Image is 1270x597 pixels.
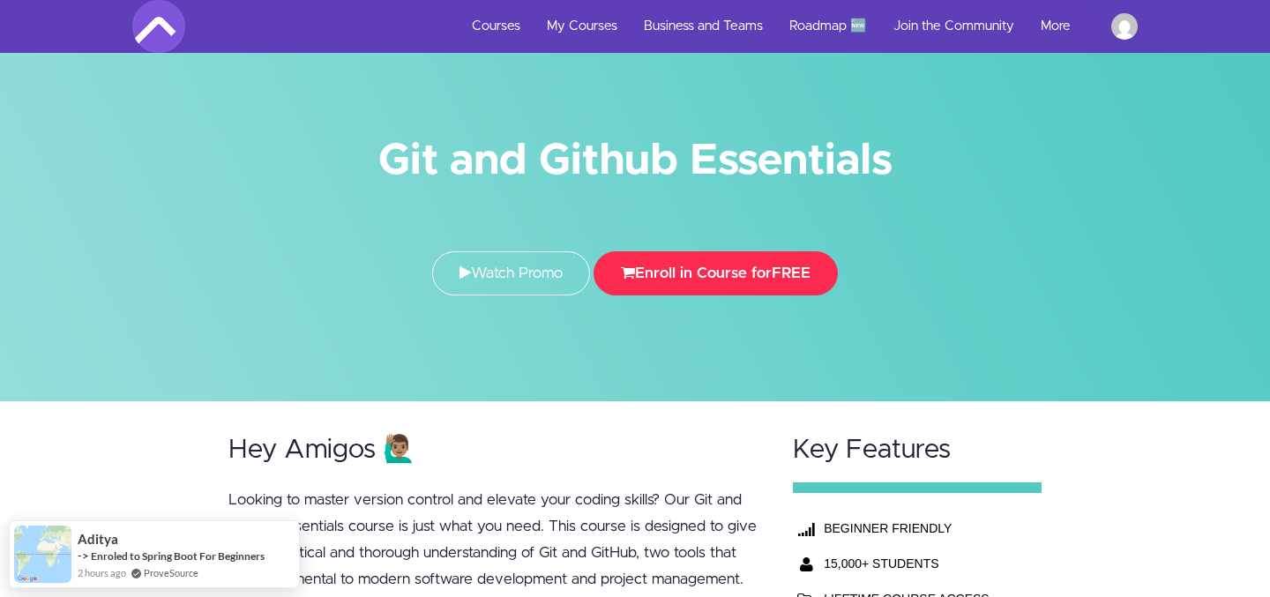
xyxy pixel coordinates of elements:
[1111,13,1138,40] img: deuxshiri@gmail.com
[78,565,126,580] span: 2 hours ago
[228,487,759,593] p: Looking to master version control and elevate your coding skills? Our Git and GitHub Essentials c...
[144,565,198,580] a: ProveSource
[228,436,759,465] h2: Hey Amigos 🙋🏽‍♂️
[432,251,590,295] a: Watch Promo
[14,526,71,583] img: provesource social proof notification image
[91,549,265,563] a: Enroled to Spring Boot For Beginners
[819,546,1017,581] th: 15,000+ STUDENTS
[772,265,811,280] span: FREE
[594,251,838,295] button: Enroll in Course forFREE
[793,436,1042,465] h2: Key Features
[819,511,1017,546] th: BEGINNER FRIENDLY
[78,548,89,563] span: ->
[78,532,118,547] span: Aditya
[132,141,1138,181] h1: Git and Github Essentials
